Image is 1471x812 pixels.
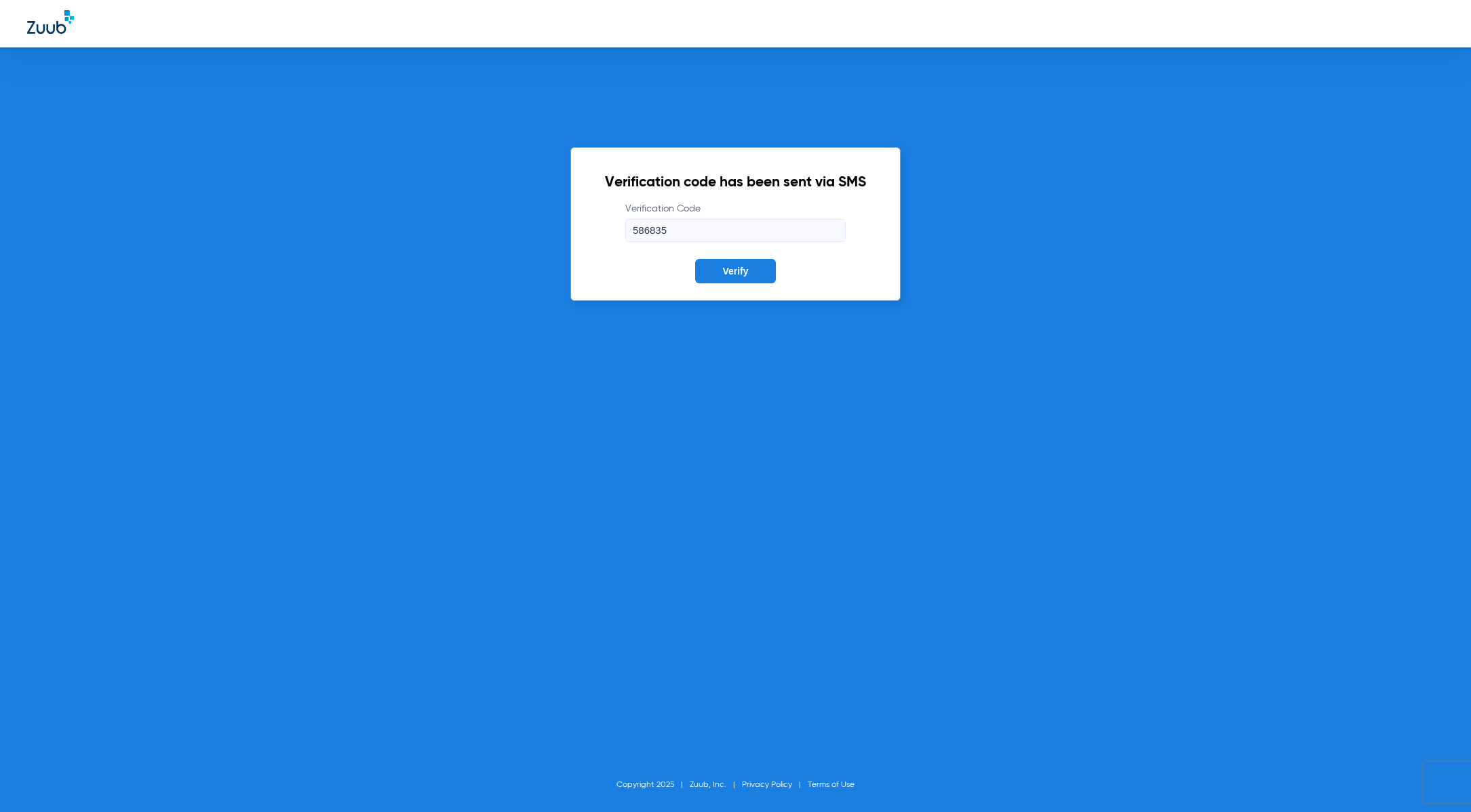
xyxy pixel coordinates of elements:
h2: Verification code has been sent via SMS [605,176,866,190]
span: Verify [722,266,748,277]
label: Verification Code [625,202,846,242]
button: Verify [695,259,775,283]
iframe: Chat Widget [1403,747,1471,812]
li: Copyright 2025 [616,778,690,792]
a: Terms of Use [808,781,855,789]
li: Zuub, Inc. [690,778,742,792]
input: Verification Code [625,219,846,242]
img: Zuub Logo [27,10,74,34]
a: Privacy Policy [742,781,792,789]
